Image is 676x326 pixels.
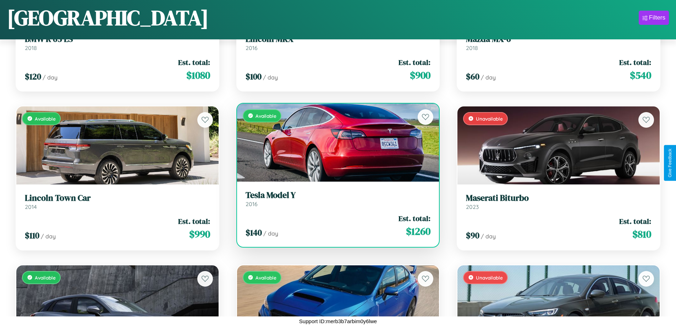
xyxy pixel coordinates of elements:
[178,216,210,226] span: Est. total:
[667,149,672,177] div: Give Feedback
[476,275,503,281] span: Unavailable
[476,116,503,122] span: Unavailable
[246,190,431,208] a: Tesla Model Y2016
[263,74,278,81] span: / day
[25,34,210,44] h3: BMW R 65 LS
[246,34,431,51] a: Lincoln MKX2016
[466,34,651,51] a: Mazda MX-62018
[246,71,262,82] span: $ 100
[178,57,210,67] span: Est. total:
[35,116,56,122] span: Available
[246,200,258,208] span: 2016
[466,203,479,210] span: 2023
[466,230,479,241] span: $ 90
[246,34,431,44] h3: Lincoln MKX
[649,14,665,21] div: Filters
[43,74,57,81] span: / day
[481,233,496,240] span: / day
[189,227,210,241] span: $ 990
[466,44,478,51] span: 2018
[399,213,430,223] span: Est. total:
[466,71,479,82] span: $ 60
[466,34,651,44] h3: Mazda MX-6
[25,203,37,210] span: 2014
[186,68,210,82] span: $ 1080
[246,44,258,51] span: 2016
[35,275,56,281] span: Available
[246,227,262,238] span: $ 140
[399,57,430,67] span: Est. total:
[481,74,496,81] span: / day
[639,11,669,25] button: Filters
[466,193,651,210] a: Maserati Biturbo2023
[7,3,209,32] h1: [GEOGRAPHIC_DATA]
[299,316,377,326] p: Support ID: merb3b7arbim0y6lwe
[25,34,210,51] a: BMW R 65 LS2018
[25,230,39,241] span: $ 110
[630,68,651,82] span: $ 540
[25,44,37,51] span: 2018
[25,193,210,203] h3: Lincoln Town Car
[619,57,651,67] span: Est. total:
[246,190,431,200] h3: Tesla Model Y
[632,227,651,241] span: $ 810
[255,275,276,281] span: Available
[466,193,651,203] h3: Maserati Biturbo
[406,224,430,238] span: $ 1260
[41,233,56,240] span: / day
[263,230,278,237] span: / day
[255,113,276,119] span: Available
[25,193,210,210] a: Lincoln Town Car2014
[25,71,41,82] span: $ 120
[619,216,651,226] span: Est. total:
[410,68,430,82] span: $ 900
